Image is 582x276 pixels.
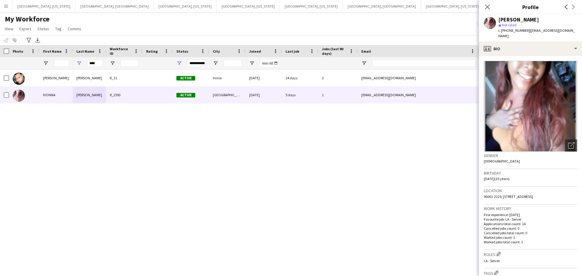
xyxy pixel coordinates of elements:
button: Open Filter Menu [110,61,115,66]
div: lf_2593 [106,87,142,103]
div: [DATE] [246,70,282,86]
span: LA - Server [484,258,500,263]
button: [GEOGRAPHIC_DATA], [US_STATE] [217,0,280,12]
button: [GEOGRAPHIC_DATA], [GEOGRAPHIC_DATA] [75,0,154,12]
a: Export [17,25,34,33]
div: [PERSON_NAME] [498,17,539,22]
span: Photo [13,49,23,54]
div: 5 days [282,87,318,103]
p: Worked jobs count: 1 [484,235,577,240]
div: Open photos pop-in [565,140,577,152]
button: Open Filter Menu [361,61,367,66]
span: Tag [55,26,62,31]
span: Rating [146,49,158,54]
span: Comms [68,26,81,31]
input: Workforce ID Filter Input [121,60,139,67]
h3: Work history [484,206,577,211]
div: [DATE] [246,87,282,103]
button: [GEOGRAPHIC_DATA], [US_STATE] [280,0,343,12]
app-action-btn: Advanced filters [25,37,32,44]
input: Email Filter Input [372,60,475,67]
span: View [5,26,13,31]
a: Comms [65,25,84,33]
input: Last Name Filter Input [87,60,102,67]
p: First experience: [DATE] [484,212,577,217]
app-action-btn: Export XLSX [34,37,41,44]
p: Applications total count: 14 [484,222,577,226]
span: My Workforce [5,15,49,24]
input: Joined Filter Input [260,60,278,67]
input: First Name Filter Input [54,60,69,67]
span: Joined [249,49,261,54]
span: Active [176,93,195,97]
span: Status [176,49,188,54]
button: [GEOGRAPHIC_DATA], [US_STATE] [12,0,75,12]
img: David Wilber [13,73,25,85]
span: | [EMAIL_ADDRESS][DOMAIN_NAME] [498,28,575,38]
img: Crew avatar or photo [484,61,577,152]
div: [PERSON_NAME] [73,70,106,86]
button: Open Filter Menu [76,61,82,66]
div: 3 [318,70,358,86]
div: IVONNA [39,87,73,103]
span: First Name [43,49,62,54]
h3: Location [484,188,577,193]
span: City [213,49,220,54]
div: 24 days [282,70,318,86]
div: 1 [318,87,358,103]
div: [EMAIL_ADDRESS][DOMAIN_NAME] [358,87,479,103]
span: [DEMOGRAPHIC_DATA] [484,159,520,163]
p: Cancelled jobs count: 0 [484,226,577,231]
a: Status [35,25,52,33]
h3: Birthday [484,170,577,176]
a: Tag [53,25,64,33]
div: Bio [479,41,582,56]
input: City Filter Input [224,60,242,67]
h3: Tags [484,270,577,276]
p: Cancelled jobs total count: 0 [484,231,577,235]
p: Favourite job: LA - Server [484,217,577,222]
div: [GEOGRAPHIC_DATA] [209,87,246,103]
div: [PERSON_NAME] [39,70,73,86]
img: IVONNA WILBURN [13,90,25,102]
span: Workforce ID [110,47,132,56]
span: Last Name [76,49,94,54]
div: lf_11 [106,70,142,86]
span: Last job [286,49,299,54]
span: Not rated [502,23,517,27]
span: 90061-2229, [STREET_ADDRESS] [484,194,533,199]
h3: Roles [484,251,577,257]
button: Open Filter Menu [249,61,255,66]
span: Jobs (last 90 days) [322,47,347,56]
a: View [2,25,16,33]
button: [GEOGRAPHIC_DATA], [US_STATE] [154,0,217,12]
span: Email [361,49,371,54]
button: [GEOGRAPHIC_DATA], [US_STATE] [421,0,484,12]
h3: Profile [479,3,582,11]
button: [GEOGRAPHIC_DATA], [GEOGRAPHIC_DATA] [343,0,421,12]
span: Status [37,26,49,31]
button: Open Filter Menu [213,61,218,66]
button: Open Filter Menu [176,61,182,66]
div: Irvine [209,70,246,86]
span: Active [176,76,195,80]
p: Worked jobs total count: 1 [484,240,577,244]
span: t. [PHONE_NUMBER] [498,28,530,33]
span: [DATE] (35 years) [484,176,510,181]
button: Open Filter Menu [43,61,48,66]
h3: Gender [484,153,577,158]
div: [PERSON_NAME] [73,87,106,103]
div: [EMAIL_ADDRESS][DOMAIN_NAME] [358,70,479,86]
span: Export [19,26,31,31]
